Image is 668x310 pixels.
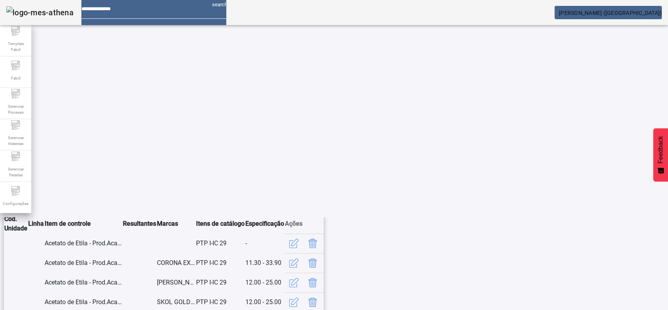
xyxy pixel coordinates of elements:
[157,273,196,292] td: [PERSON_NAME] FREE
[157,214,196,234] th: Marcas
[245,253,284,273] td: 11.30 - 33.90
[196,273,245,292] td: PTP I-IC 29
[28,214,44,234] th: Linha
[303,234,322,253] button: Delete
[657,136,664,163] span: Feedback
[284,214,324,234] th: Ações
[4,38,27,55] span: Template Fabril
[4,164,27,180] span: Gerenciar Paradas
[196,253,245,273] td: PTP I-IC 29
[245,214,284,234] th: Especificação
[196,214,245,234] th: Itens de catálogo
[44,214,122,234] th: Item de controle
[44,234,122,253] td: Acetato de Etila - Prod.Acabado
[303,273,322,292] button: Delete
[245,234,284,253] td: -
[0,198,31,209] span: Configurações
[9,73,23,83] span: Fabril
[4,132,27,149] span: Gerenciar Materiais
[196,234,245,253] td: PTP I-IC 29
[6,6,74,19] img: logo-mes-athena
[653,128,668,181] button: Feedback - Mostrar pesquisa
[245,273,284,292] td: 12.00 - 25.00
[44,253,122,273] td: Acetato de Etila - Prod.Acabado
[4,214,28,234] th: Cód. Unidade
[559,10,662,16] span: [PERSON_NAME] ([GEOGRAPHIC_DATA])
[122,214,157,234] th: Resultantes
[44,273,122,292] td: Acetato de Etila - Prod.Acabado
[157,253,196,273] td: CORONA EXTRA
[4,101,27,118] span: Gerenciar Processo
[303,254,322,272] button: Delete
